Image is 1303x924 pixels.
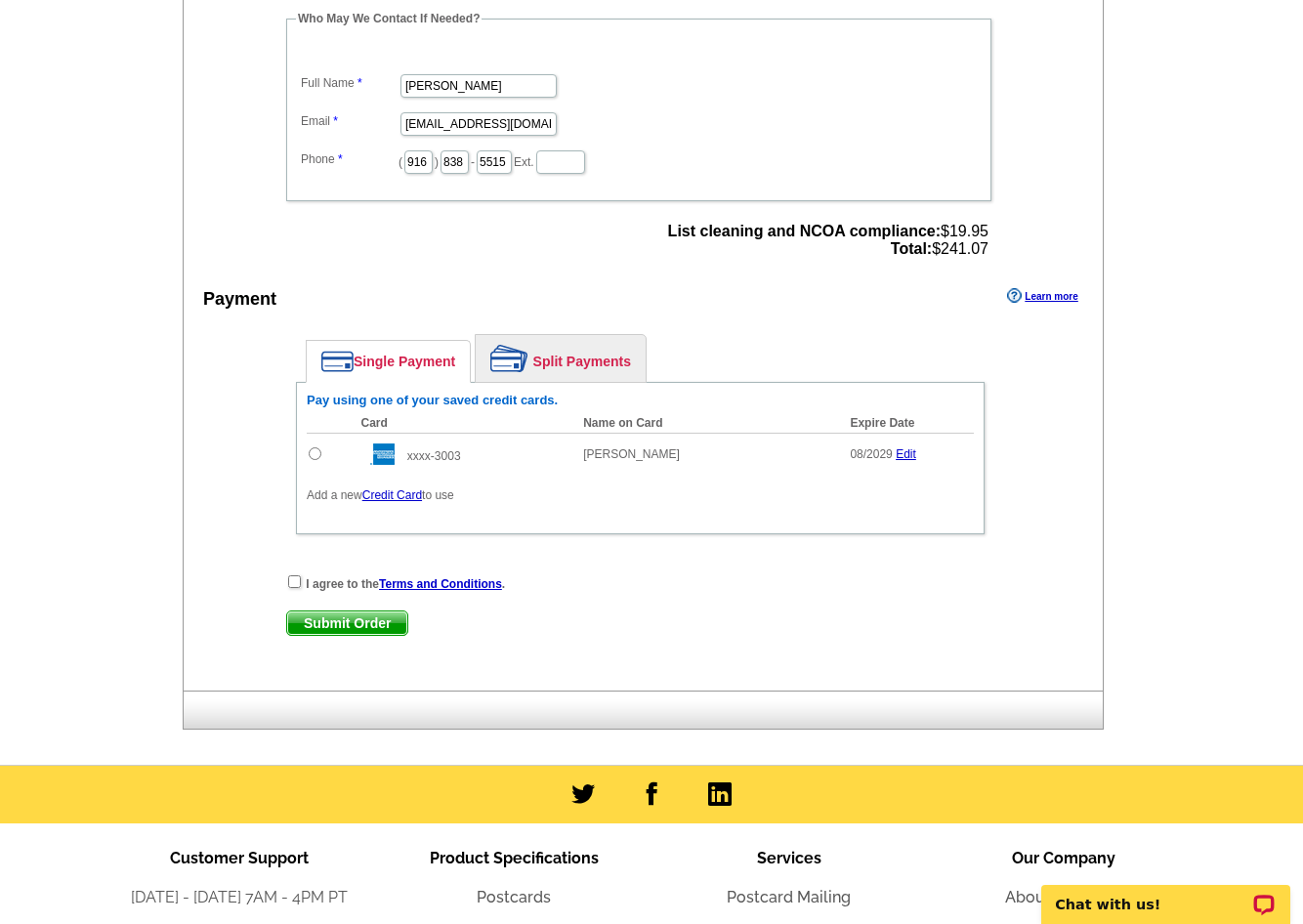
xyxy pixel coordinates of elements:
[668,223,941,239] strong: List cleaning and NCOA compliance:
[1029,862,1303,924] iframe: LiveChat chat widget
[757,849,821,867] span: Services
[287,611,407,635] span: Submit Order
[1007,288,1077,304] a: Learn more
[727,888,851,906] a: Postcard Mailing
[1005,888,1122,906] a: About the Team
[1012,849,1115,867] span: Our Company
[296,146,982,176] dd: ( ) - Ext.
[362,488,422,502] a: Credit Card
[896,447,916,461] a: Edit
[307,341,470,382] a: Single Payment
[840,413,974,434] th: Expire Date
[352,413,574,434] th: Card
[891,240,932,257] strong: Total:
[477,888,551,906] a: Postcards
[296,10,482,27] legend: Who May We Contact If Needed?
[850,447,892,461] span: 08/2029
[301,112,399,130] label: Email
[573,413,840,434] th: Name on Card
[407,449,461,463] span: xxxx-3003
[307,393,974,408] h6: Pay using one of your saved credit cards.
[170,849,309,867] span: Customer Support
[307,486,974,504] p: Add a new to use
[379,577,502,591] a: Terms and Conditions
[203,286,276,313] div: Payment
[102,886,377,909] li: [DATE] - [DATE] 7AM - 4PM PT
[301,74,399,92] label: Full Name
[321,351,354,372] img: single-payment.png
[583,447,680,461] span: [PERSON_NAME]
[361,443,395,465] img: amex.gif
[430,849,599,867] span: Product Specifications
[306,577,505,591] strong: I agree to the .
[476,335,646,382] a: Split Payments
[301,150,399,168] label: Phone
[668,223,988,258] span: $19.95 $241.07
[490,345,528,372] img: split-payment.png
